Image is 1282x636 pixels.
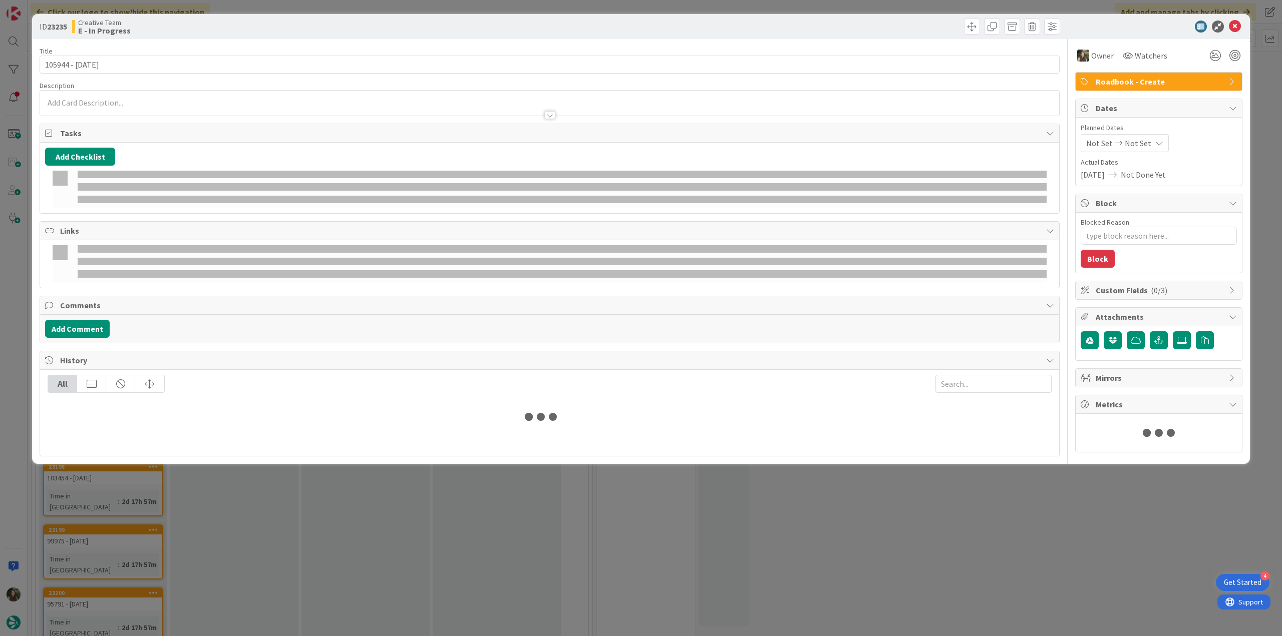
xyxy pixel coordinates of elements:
span: Creative Team [78,19,131,27]
span: Not Set [1086,137,1113,149]
span: Links [60,225,1041,237]
span: Watchers [1135,50,1167,62]
img: IG [1077,50,1089,62]
div: Get Started [1224,577,1261,587]
span: Not Done Yet [1121,169,1166,181]
span: Not Set [1125,137,1151,149]
span: ( 0/3 ) [1151,285,1167,295]
input: Search... [935,375,1052,393]
span: Mirrors [1096,372,1224,384]
label: Blocked Reason [1081,218,1129,227]
b: E - In Progress [78,27,131,35]
button: Add Comment [45,320,110,338]
b: 23235 [47,22,67,32]
span: Owner [1091,50,1114,62]
span: Metrics [1096,398,1224,410]
div: 4 [1260,571,1269,580]
span: [DATE] [1081,169,1105,181]
span: Actual Dates [1081,157,1237,168]
span: Custom Fields [1096,284,1224,296]
span: Planned Dates [1081,123,1237,133]
label: Title [40,47,53,56]
span: Tasks [60,127,1041,139]
span: Description [40,81,74,90]
span: History [60,354,1041,366]
span: Attachments [1096,311,1224,323]
span: Comments [60,299,1041,311]
span: Dates [1096,102,1224,114]
span: Block [1096,197,1224,209]
div: All [48,375,77,392]
button: Block [1081,250,1115,268]
button: Add Checklist [45,148,115,166]
span: ID [40,21,67,33]
div: Open Get Started checklist, remaining modules: 4 [1216,574,1269,591]
input: type card name here... [40,56,1060,74]
span: Roadbook - Create [1096,76,1224,88]
span: Support [21,2,46,14]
